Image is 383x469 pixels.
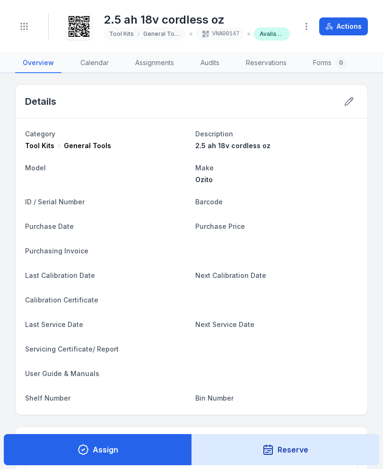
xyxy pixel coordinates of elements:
span: Ozito [195,176,213,184]
span: Purchasing Invoice [25,247,88,255]
span: General Tools [143,30,180,38]
span: Category [25,130,55,138]
span: Next Calibration Date [195,271,266,279]
span: Servicing Certificate/ Report [25,345,119,353]
span: User Guide & Manuals [25,369,99,377]
span: Shelf Number [25,394,70,402]
a: Forms0 [305,53,354,73]
a: Assignments [128,53,182,73]
span: Next Service Date [195,320,254,328]
div: VNA00147 [196,27,244,41]
span: Barcode [195,198,223,206]
span: Purchase Price [195,222,245,230]
button: Reserve [191,434,380,465]
span: General Tools [64,141,111,151]
span: Last Calibration Date [25,271,95,279]
span: Tool Kits [109,30,134,38]
a: Reservations [238,53,294,73]
span: Description [195,130,233,138]
h2: Details [25,95,56,108]
span: 2.5 ah 18v cordless oz [195,142,270,150]
button: Assign [4,434,192,465]
span: Bin Number [195,394,234,402]
div: 0 [335,57,347,68]
a: Audits [193,53,227,73]
span: Model [25,164,46,172]
button: Toggle navigation [15,17,33,35]
span: ID / Serial Number [25,198,85,206]
span: Make [195,164,214,172]
span: Tool Kits [25,141,54,151]
h1: 2.5 ah 18v cordless oz [104,12,290,27]
div: Available [254,27,290,41]
span: Calibration Certificate [25,296,98,304]
a: Calendar [73,53,116,73]
a: Overview [15,53,61,73]
span: Purchase Date [25,222,74,230]
span: Last Service Date [25,320,83,328]
button: Actions [319,17,368,35]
